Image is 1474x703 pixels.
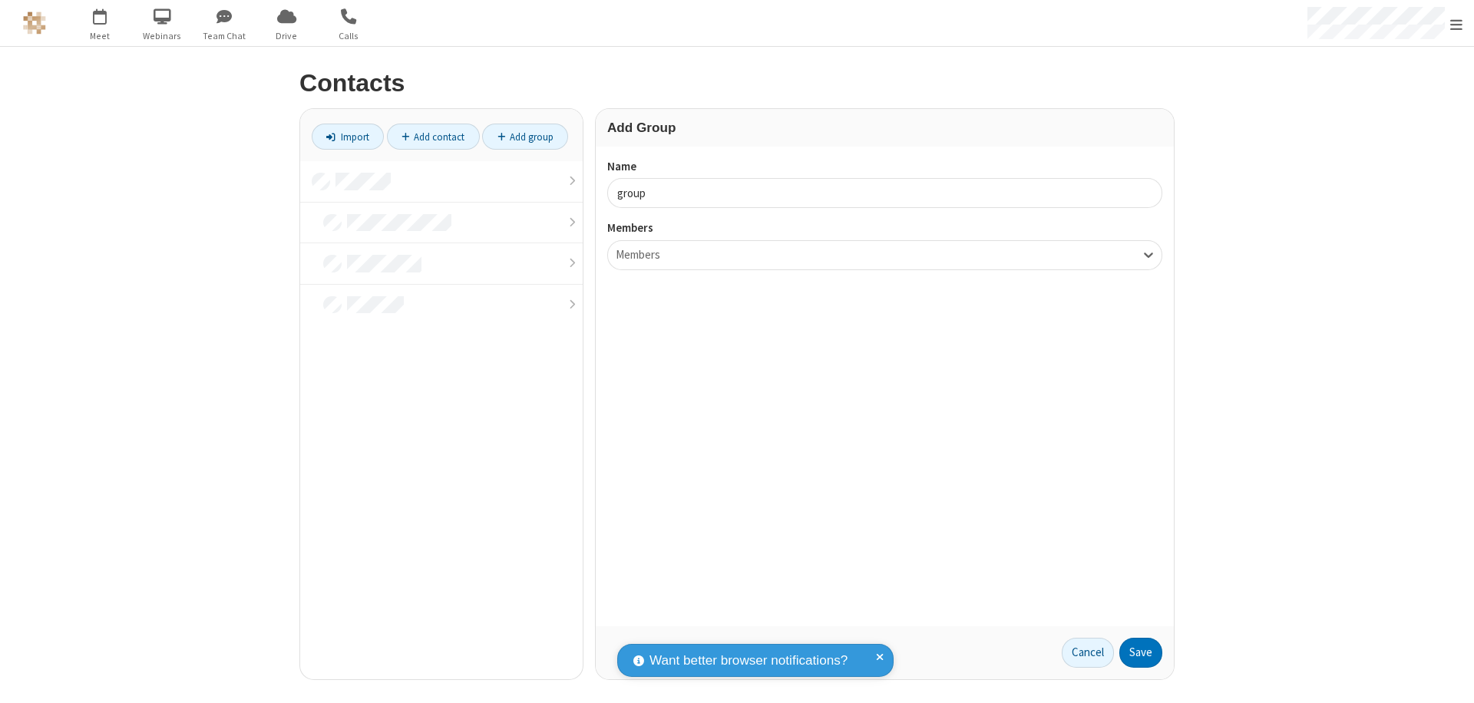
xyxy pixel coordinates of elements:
[299,70,1175,97] h2: Contacts
[134,29,191,43] span: Webinars
[23,12,46,35] img: QA Selenium DO NOT DELETE OR CHANGE
[258,29,316,43] span: Drive
[1062,638,1114,668] a: Cancel
[607,158,1162,176] label: Name
[482,124,568,150] a: Add group
[1119,638,1162,668] button: Save
[320,29,378,43] span: Calls
[607,120,1162,135] h3: Add Group
[196,29,253,43] span: Team Chat
[649,651,848,671] span: Want better browser notifications?
[607,178,1162,208] input: Name
[312,124,384,150] a: Import
[71,29,129,43] span: Meet
[607,219,1162,237] label: Members
[387,124,480,150] a: Add contact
